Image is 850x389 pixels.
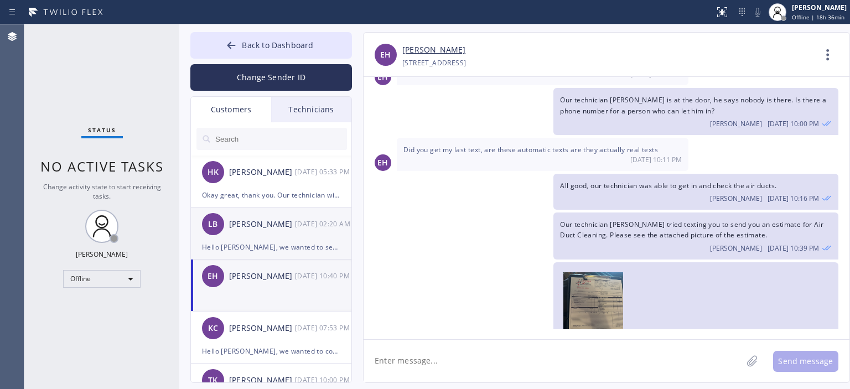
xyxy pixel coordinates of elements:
[76,250,128,259] div: [PERSON_NAME]
[191,97,271,122] div: Customers
[202,241,340,253] div: Hello [PERSON_NAME], we wanted to see if we could offer you to reschedule your dryer vent cleanin...
[295,374,353,386] div: 09/01/2025 9:00 AM
[553,174,838,210] div: 09/02/2025 9:16 AM
[768,119,819,128] span: [DATE] 10:00 PM
[710,194,762,203] span: [PERSON_NAME]
[202,345,340,357] div: Hello [PERSON_NAME], we wanted to confirm your appointment [DATE] for Air Ducts Cleaning estimate...
[553,88,838,134] div: 09/02/2025 9:00 AM
[792,13,844,21] span: Offline | 18h 36min
[560,181,776,190] span: All good, our technician was able to get in and check the air ducts.
[768,194,819,203] span: [DATE] 10:16 PM
[710,119,762,128] span: [PERSON_NAME]
[214,128,347,150] input: Search
[190,64,352,91] button: Change Sender ID
[295,321,353,334] div: 09/02/2025 9:53 AM
[773,351,838,372] button: Send message
[229,218,295,231] div: [PERSON_NAME]
[380,49,391,61] span: EH
[768,243,819,253] span: [DATE] 10:39 PM
[208,322,218,335] span: KC
[563,272,623,339] img: 29362d2e-70c1-4794-a262-a3ec61670bd2.jpeg
[295,269,353,282] div: 09/02/2025 9:40 AM
[208,218,217,231] span: LB
[403,145,658,154] span: Did you get my last text, are these automatic texts are they actually real texts
[397,138,688,171] div: 09/02/2025 9:11 AM
[560,95,826,115] span: Our technician [PERSON_NAME] is at the door, he says nobody is there. Is there a phone number for...
[88,126,116,134] span: Status
[208,270,218,283] span: EH
[242,40,313,50] span: Back to Dashboard
[402,56,466,69] div: [STREET_ADDRESS]
[553,212,838,259] div: 09/02/2025 9:39 AM
[43,182,161,201] span: Change activity state to start receiving tasks.
[229,166,295,179] div: [PERSON_NAME]
[295,217,353,230] div: 09/02/2025 9:20 AM
[63,270,141,288] div: Offline
[377,71,388,84] span: EH
[630,155,682,164] span: [DATE] 10:11 PM
[553,262,838,354] div: 09/02/2025 9:40 AM
[40,157,164,175] span: No active tasks
[229,270,295,283] div: [PERSON_NAME]
[229,322,295,335] div: [PERSON_NAME]
[202,189,340,201] div: Okay great, thank you. Our technician will be 9-12 [DATE]
[190,32,352,59] button: Back to Dashboard
[295,165,353,178] div: 09/03/2025 9:33 AM
[271,97,351,122] div: Technicians
[377,157,388,169] span: EH
[792,3,847,12] div: [PERSON_NAME]
[229,374,295,387] div: [PERSON_NAME]
[208,374,217,387] span: TK
[208,166,219,179] span: HK
[750,4,765,20] button: Mute
[560,220,823,240] span: Our technician [PERSON_NAME] tried texting you to send you an estimate for Air Duct Cleaning. Ple...
[710,243,762,253] span: [PERSON_NAME]
[402,44,465,56] a: [PERSON_NAME]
